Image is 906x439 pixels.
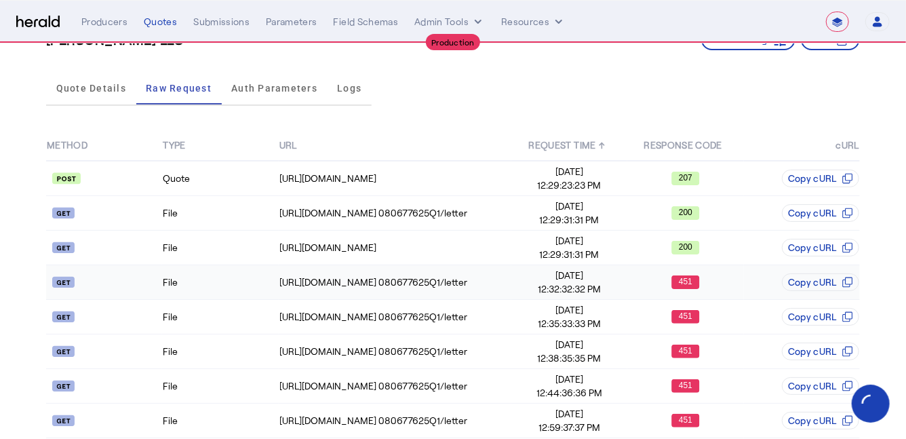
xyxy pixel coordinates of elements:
[414,15,485,28] button: internal dropdown menu
[146,83,212,93] span: Raw Request
[782,170,859,187] button: Copy cURL
[512,351,627,365] span: 12:38:35:35 PM
[501,15,566,28] button: Resources dropdown menu
[162,231,278,265] td: File
[279,172,511,185] div: [URL][DOMAIN_NAME]
[334,15,399,28] div: Field Schemas
[81,15,127,28] div: Producers
[512,338,627,351] span: [DATE]
[279,275,511,289] div: [URL][DOMAIN_NAME] 080677625Q1/letter
[426,34,480,50] div: Production
[279,130,511,161] th: URL
[512,234,627,248] span: [DATE]
[162,300,278,335] td: File
[231,83,317,93] span: Auth Parameters
[512,213,627,227] span: 12:29:31:31 PM
[679,242,692,252] text: 200
[162,196,278,231] td: File
[512,269,627,282] span: [DATE]
[279,206,511,220] div: [URL][DOMAIN_NAME] 080677625Q1/letter
[679,173,692,183] text: 207
[679,346,692,356] text: 451
[162,404,278,438] td: File
[679,311,692,321] text: 451
[512,178,627,192] span: 12:29:23:23 PM
[144,15,177,28] div: Quotes
[599,139,605,151] span: ↑
[679,415,692,425] text: 451
[512,248,627,261] span: 12:29:31:31 PM
[279,414,511,427] div: [URL][DOMAIN_NAME] 080677625Q1/letter
[512,386,627,400] span: 12:44:36:36 PM
[679,381,692,390] text: 451
[512,421,627,434] span: 12:59:37:37 PM
[279,241,511,254] div: [URL][DOMAIN_NAME]
[162,265,278,300] td: File
[512,373,627,386] span: [DATE]
[162,130,278,161] th: TYPE
[627,130,743,161] th: RESPONSE CODE
[193,15,250,28] div: Submissions
[782,239,859,256] button: Copy cURL
[782,273,859,291] button: Copy cURL
[782,377,859,395] button: Copy cURL
[46,130,162,161] th: METHOD
[279,379,511,393] div: [URL][DOMAIN_NAME] 080677625Q1/letter
[279,345,511,358] div: [URL][DOMAIN_NAME] 080677625Q1/letter
[266,15,317,28] div: Parameters
[512,282,627,296] span: 12:32:32:32 PM
[337,83,361,93] span: Logs
[162,369,278,404] td: File
[512,165,627,178] span: [DATE]
[512,317,627,330] span: 12:35:33:33 PM
[782,308,859,326] button: Copy cURL
[162,161,278,196] td: Quote
[279,310,511,324] div: [URL][DOMAIN_NAME] 080677625Q1/letter
[679,208,692,217] text: 200
[744,130,860,161] th: cURL
[679,277,692,286] text: 451
[782,412,859,430] button: Copy cURL
[511,130,627,161] th: REQUEST TIME
[782,343,859,360] button: Copy cURL
[782,204,859,222] button: Copy cURL
[512,199,627,213] span: [DATE]
[162,335,278,369] td: File
[16,16,60,28] img: Herald Logo
[512,407,627,421] span: [DATE]
[512,303,627,317] span: [DATE]
[56,83,126,93] span: Quote Details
